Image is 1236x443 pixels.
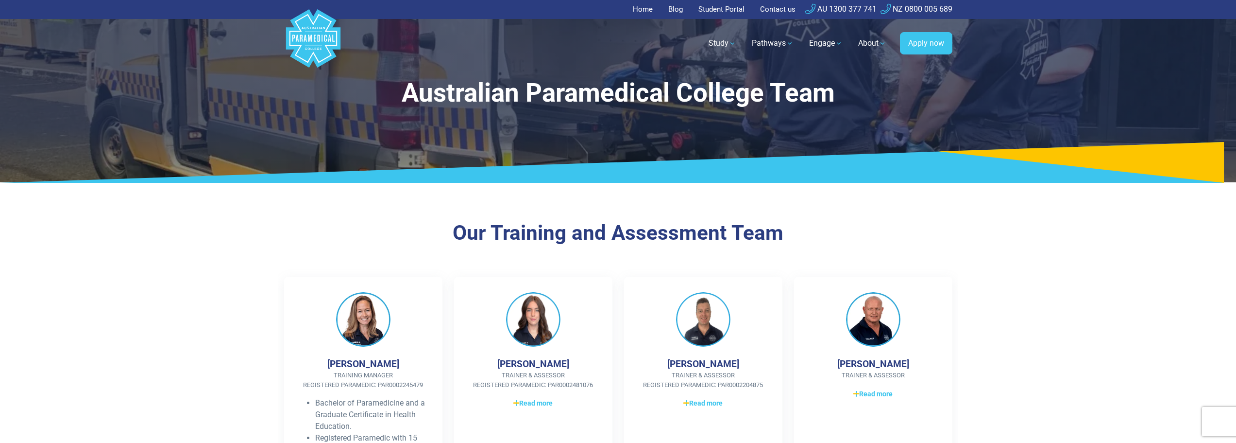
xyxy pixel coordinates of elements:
h3: Our Training and Assessment Team [334,221,902,246]
span: Training Manager Registered Paramedic: PAR0002245479 [300,371,427,390]
img: Chris King [676,292,730,347]
span: Trainer & Assessor Registered Paramedic: PAR0002481076 [470,371,597,390]
h4: [PERSON_NAME] [327,358,399,370]
a: AU 1300 377 741 [805,4,877,14]
span: Read more [853,389,893,399]
h1: Australian Paramedical College Team [334,78,902,108]
a: Read more [470,397,597,409]
img: Betina Ellul [506,292,560,347]
img: Jens Hojby [846,292,900,347]
li: Bachelor of Paramedicine and a Graduate Certificate in Health Education. [315,397,427,432]
span: Trainer & Assessor [810,371,937,380]
a: NZ 0800 005 689 [880,4,952,14]
a: Pathways [746,30,799,57]
span: Read more [683,398,723,408]
a: Apply now [900,32,952,54]
a: Australian Paramedical College [284,19,342,68]
span: Trainer & Assessor Registered Paramedic: PAR0002204875 [640,371,767,390]
h4: [PERSON_NAME] [667,358,739,370]
h4: [PERSON_NAME] [497,358,569,370]
span: Read more [513,398,553,408]
h4: [PERSON_NAME] [837,358,909,370]
a: Engage [803,30,848,57]
a: Study [703,30,742,57]
a: Read more [640,397,767,409]
img: Jaime Wallis [336,292,390,347]
a: Read more [810,388,937,400]
a: About [852,30,892,57]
